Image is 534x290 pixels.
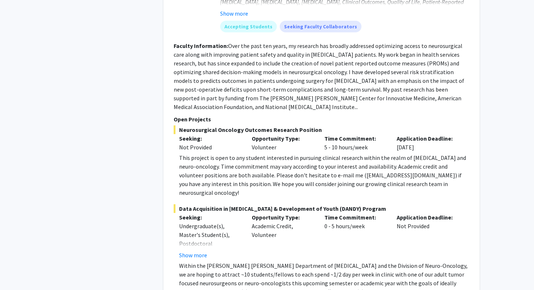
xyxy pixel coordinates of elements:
[179,222,241,283] div: Undergraduate(s), Master's Student(s), Postdoctoral Researcher(s) / Research Staff, Medical Resid...
[174,115,469,124] p: Open Projects
[246,213,319,259] div: Academic Credit, Volunteer
[174,42,464,110] fg-read-more: Over the past ten years, my research has broadly addressed optimizing access to neurosurgical car...
[174,42,228,49] b: Faculty Information:
[179,134,241,143] p: Seeking:
[246,134,319,152] div: Volunteer
[397,213,458,222] p: Application Deadline:
[179,153,469,197] div: This project is open to any student interested in pursuing clinical research within the realm of ...
[397,134,458,143] p: Application Deadline:
[252,213,313,222] p: Opportunity Type:
[252,134,313,143] p: Opportunity Type:
[324,213,386,222] p: Time Commitment:
[319,213,392,259] div: 0 - 5 hours/week
[391,213,464,259] div: Not Provided
[174,204,469,213] span: Data Acquisition in [MEDICAL_DATA] & Development of Youth (DANDY) Program
[179,143,241,152] div: Not Provided
[179,213,241,222] p: Seeking:
[391,134,464,152] div: [DATE]
[179,251,207,259] button: Show more
[280,21,361,32] mat-chip: Seeking Faculty Collaborators
[220,9,248,18] button: Show more
[324,134,386,143] p: Time Commitment:
[5,257,31,285] iframe: Chat
[319,134,392,152] div: 5 - 10 hours/week
[220,21,277,32] mat-chip: Accepting Students
[174,125,469,134] span: Neurosurgical Oncology Outcomes Research Position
